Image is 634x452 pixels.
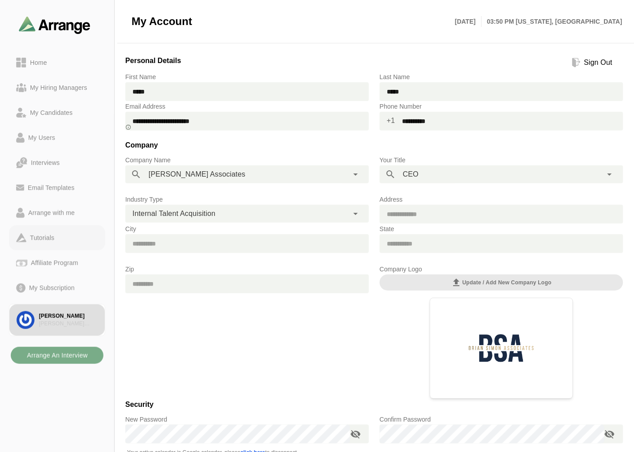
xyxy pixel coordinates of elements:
a: Affiliate Program [9,250,105,275]
div: Email Templates [24,182,78,193]
p: [DATE] [455,16,481,27]
span: +1 [380,112,395,130]
a: Interviews [9,150,105,175]
p: Your Title [380,155,623,165]
a: My Candidates [9,100,105,125]
a: [PERSON_NAME][PERSON_NAME] Associates [9,304,105,336]
a: My Users [9,125,105,150]
span: Internal Talent Acquisition [133,208,215,220]
i: appended action [350,429,361,439]
h3: Personal Details [125,55,181,70]
p: State [380,224,623,234]
p: Zip [125,264,369,275]
div: My Hiring Managers [26,82,91,93]
span: CEO [403,169,419,180]
button: Update / Add new Company Logo [380,275,623,291]
h3: Security [125,399,623,414]
a: Tutorials [9,225,105,250]
div: Tutorials [26,232,58,243]
p: Confirm Password [380,414,623,425]
p: Company Name [125,155,369,165]
div: [PERSON_NAME] [39,313,98,320]
p: First Name [125,72,369,82]
b: Arrange An Interview [26,347,88,364]
p: Address [380,194,623,205]
a: Home [9,50,105,75]
p: Last Name [380,72,623,82]
p: Industry Type [125,194,369,205]
span: My Account [132,15,192,28]
div: My Candidates [26,107,76,118]
div: Sign Out [581,57,616,68]
a: My Hiring Managers [9,75,105,100]
div: Affiliate Program [27,258,81,268]
div: CEO [380,165,623,183]
button: Arrange An Interview [11,347,103,364]
div: Interviews [27,157,63,168]
div: Home [26,57,51,68]
div: Arrange with me [25,207,78,218]
p: Company Logo [380,264,623,275]
a: Arrange with me [9,200,105,225]
div: My Users [25,132,59,143]
p: City [125,224,369,234]
a: My Subscription [9,275,105,300]
p: Email Address [125,101,369,112]
p: 03:50 PM [US_STATE], [GEOGRAPHIC_DATA] [482,16,622,27]
img: arrangeai-name-small-logo.4d2b8aee.svg [19,16,90,34]
h3: Company [125,139,623,155]
i: appended action [604,429,615,439]
p: Phone Number [380,101,623,112]
span: Update / Add new Company Logo [451,277,552,288]
p: Anyone who signed up with an email from your Domain will be added to your company. [125,123,369,131]
a: Email Templates [9,175,105,200]
span: [PERSON_NAME] Associates [149,169,245,180]
div: [PERSON_NAME] Associates [39,320,98,328]
p: New Password [125,414,369,425]
div: My Subscription [26,283,78,293]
